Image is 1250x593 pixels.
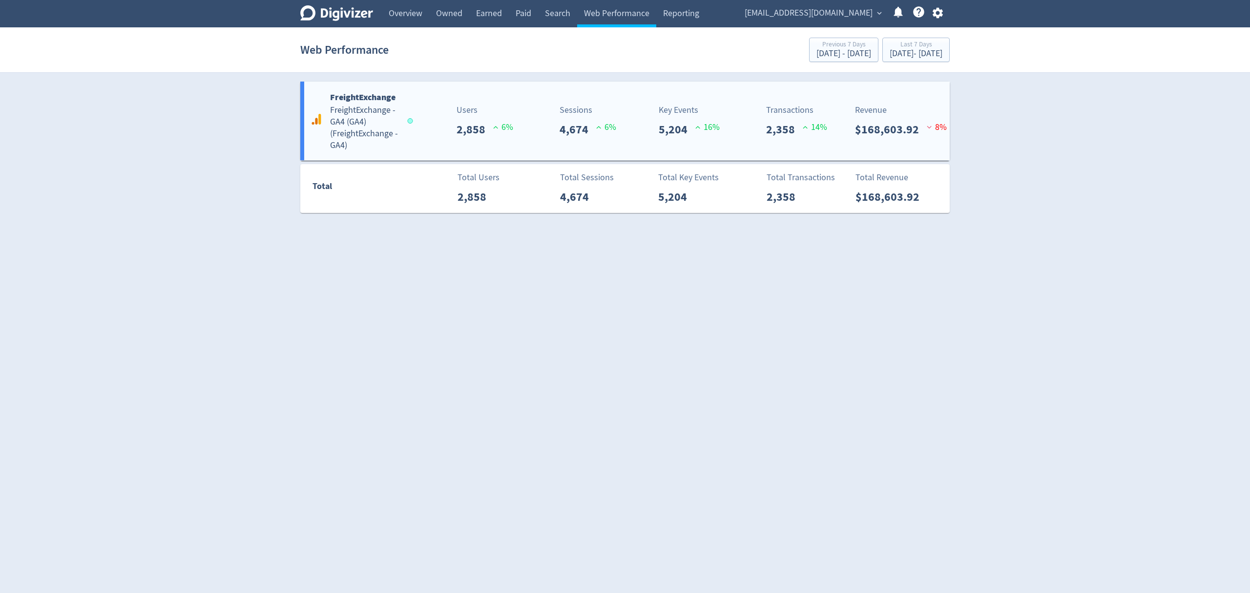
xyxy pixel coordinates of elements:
p: 5,204 [658,188,695,206]
p: 4,674 [560,188,597,206]
p: 8 % [927,121,947,134]
p: 2,858 [458,188,494,206]
p: 6 % [493,121,513,134]
p: 5,204 [659,121,695,138]
div: [DATE] - [DATE] [890,49,942,58]
button: Previous 7 Days[DATE] - [DATE] [809,38,878,62]
p: Users [457,104,513,117]
h5: FreightExchange - GA4 (GA4) ( FreightExchange - GA4 ) [330,105,398,151]
p: 4,674 [560,121,596,138]
div: Total [312,179,408,198]
p: Total Transactions [767,171,835,184]
p: 2,358 [766,121,803,138]
div: Previous 7 Days [816,41,871,49]
button: [EMAIL_ADDRESS][DOMAIN_NAME] [741,5,884,21]
div: Last 7 Days [890,41,942,49]
h1: Web Performance [300,34,389,65]
p: 2,358 [767,188,803,206]
p: $168,603.92 [855,188,927,206]
p: Total Revenue [855,171,927,184]
button: Last 7 Days[DATE]- [DATE] [882,38,950,62]
p: Total Key Events [658,171,719,184]
svg: Google Analytics [311,113,322,125]
p: Transactions [766,104,827,117]
span: Data last synced: 19 Aug 2025, 12:02am (AEST) [408,118,416,124]
p: 2,858 [457,121,493,138]
div: [DATE] - [DATE] [816,49,871,58]
span: [EMAIL_ADDRESS][DOMAIN_NAME] [745,5,873,21]
p: Total Sessions [560,171,614,184]
p: Sessions [560,104,616,117]
span: expand_more [875,9,884,18]
p: Key Events [659,104,720,117]
p: Revenue [855,104,947,117]
b: FreightExchange [330,91,396,103]
p: Total Users [458,171,500,184]
a: FreightExchangeFreightExchange - GA4 (GA4)(FreightExchange - GA4)Users2,858 6%Sessions4,674 6%Key... [300,82,950,160]
p: 16 % [695,121,720,134]
p: $168,603.92 [855,121,927,138]
p: 6 % [596,121,616,134]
